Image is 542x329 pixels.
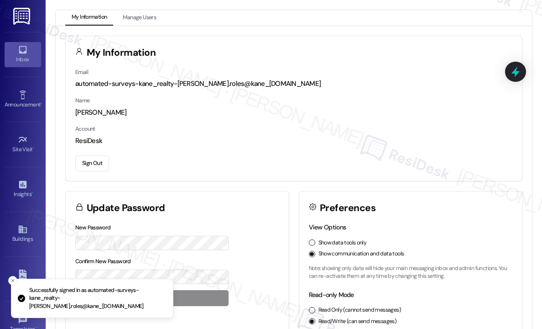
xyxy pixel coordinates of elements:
[318,306,401,314] label: Read Only (cannot send messages)
[5,177,41,202] a: Insights •
[65,10,113,26] button: My Information
[75,79,512,89] div: automated-surveys-kane_realty-[PERSON_NAME].roles@kane_[DOMAIN_NAME]
[33,145,34,151] span: •
[5,42,41,67] a: Inbox
[75,69,88,76] label: Email
[318,239,367,247] label: Show data tools only
[309,265,513,281] p: Note: showing only data will hide your main messaging inbox and admin functions. You can re-activ...
[87,48,156,58] h3: My Information
[75,258,131,265] label: Confirm New Password
[5,222,41,246] a: Buildings
[116,10,162,26] button: Manage Users
[87,203,165,213] h3: Update Password
[31,190,33,196] span: •
[75,224,111,231] label: New Password
[75,108,512,117] div: [PERSON_NAME]
[5,132,41,157] a: Site Visit •
[309,291,354,299] label: Read-only Mode
[75,97,90,104] label: Name
[320,203,375,213] h3: Preferences
[75,136,512,146] div: ResiDesk
[75,155,109,171] button: Sign Out
[41,100,42,106] span: •
[8,276,17,285] button: Close toast
[13,8,32,25] img: ResiDesk Logo
[5,267,41,292] a: Leads
[318,318,397,326] label: Read/Write (can send messages)
[318,250,404,258] label: Show communication and data tools
[75,125,95,133] label: Account
[309,223,346,231] label: View Options
[29,287,166,311] p: Successfully signed in as automated-surveys-kane_realty-[PERSON_NAME].roles@kane_[DOMAIN_NAME]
